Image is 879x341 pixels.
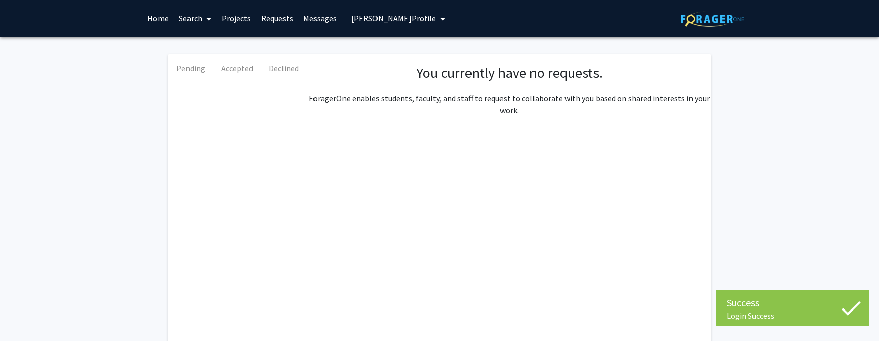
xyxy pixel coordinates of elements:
h1: You currently have no requests. [318,65,701,82]
p: ForagerOne enables students, faculty, and staff to request to collaborate with you based on share... [307,92,711,116]
div: Success [727,295,859,311]
a: Search [174,1,216,36]
a: Messages [298,1,342,36]
button: Accepted [214,54,260,82]
a: Projects [216,1,256,36]
a: Requests [256,1,298,36]
div: Login Success [727,311,859,321]
button: Pending [168,54,214,82]
a: Home [142,1,174,36]
button: Declined [261,54,307,82]
span: [PERSON_NAME] Profile [351,13,436,23]
img: ForagerOne Logo [681,11,744,27]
